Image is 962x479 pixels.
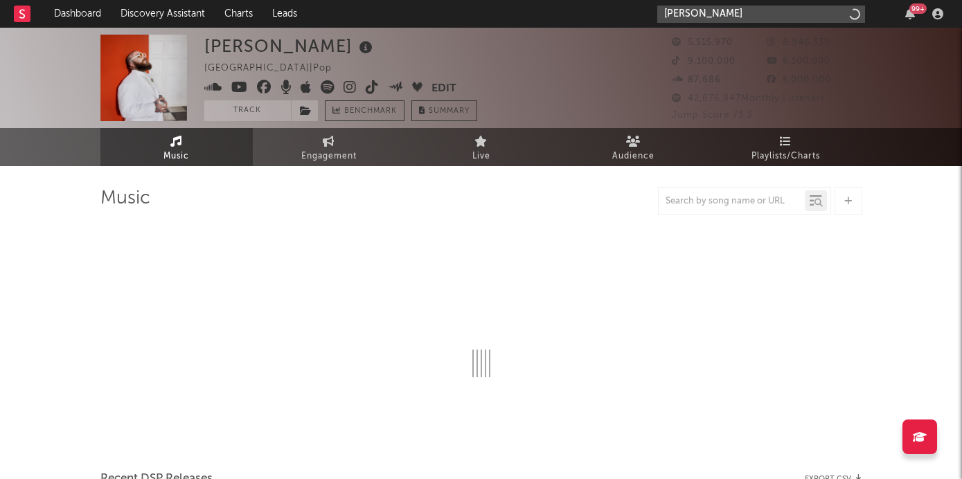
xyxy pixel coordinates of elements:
[672,111,752,120] span: Jump Score: 73.3
[100,128,253,166] a: Music
[672,57,736,66] span: 9,100,000
[659,196,805,207] input: Search by song name or URL
[909,3,927,14] div: 99 +
[672,38,733,47] span: 5,515,970
[612,148,654,165] span: Audience
[767,75,831,84] span: 5,000,000
[431,80,456,98] button: Edit
[672,94,826,103] span: 42,876,847 Monthly Listeners
[472,148,490,165] span: Live
[204,60,348,77] div: [GEOGRAPHIC_DATA] | Pop
[767,57,830,66] span: 6,100,000
[301,148,357,165] span: Engagement
[253,128,405,166] a: Engagement
[905,8,915,19] button: 99+
[657,6,865,23] input: Search for artists
[204,100,291,121] button: Track
[429,107,470,115] span: Summary
[672,75,721,84] span: 87,686
[163,148,189,165] span: Music
[751,148,820,165] span: Playlists/Charts
[344,103,397,120] span: Benchmark
[558,128,710,166] a: Audience
[325,100,404,121] a: Benchmark
[405,128,558,166] a: Live
[767,38,830,47] span: 8,946,335
[204,35,376,57] div: [PERSON_NAME]
[411,100,477,121] button: Summary
[710,128,862,166] a: Playlists/Charts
